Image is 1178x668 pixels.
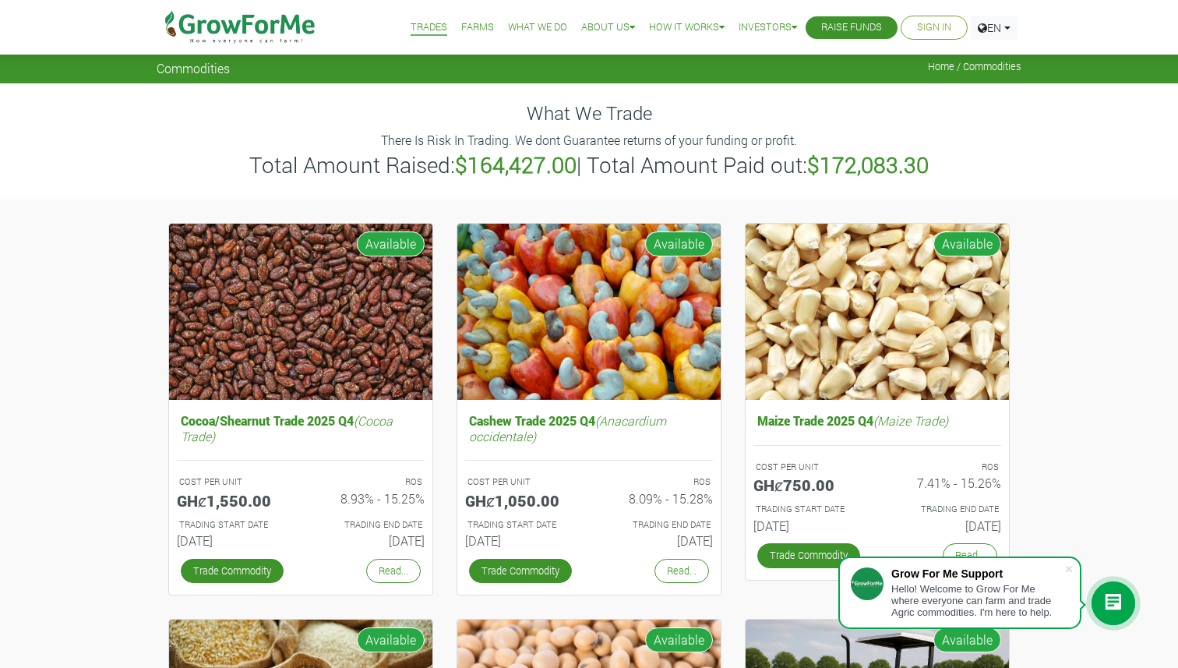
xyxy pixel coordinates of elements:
h6: [DATE] [753,518,866,533]
a: Trade Commodity [469,559,572,583]
h5: Cashew Trade 2025 Q4 [465,409,713,447]
a: Farms [461,19,494,36]
img: growforme image [457,224,721,401]
a: Investors [739,19,797,36]
p: COST PER UNIT [756,461,863,474]
a: Trade Commodity [181,559,284,583]
span: Available [645,627,713,652]
p: Estimated Trading Start Date [467,518,575,532]
a: Sign In [917,19,951,36]
h5: GHȼ1,050.00 [465,491,577,510]
img: growforme image [746,224,1009,401]
span: Available [645,232,713,256]
p: ROS [315,475,422,489]
a: What We Do [508,19,567,36]
p: COST PER UNIT [179,475,287,489]
h3: Total Amount Raised: | Total Amount Paid out: [159,152,1019,178]
span: Commodities [157,61,230,76]
p: Estimated Trading Start Date [756,503,863,516]
span: Available [933,232,1001,256]
p: Estimated Trading End Date [603,518,711,532]
p: COST PER UNIT [467,475,575,489]
p: ROS [603,475,711,489]
h6: 8.09% - 15.28% [601,491,713,506]
p: There Is Risk In Trading. We dont Guarantee returns of your funding or profit. [159,131,1019,150]
p: Estimated Trading End Date [315,518,422,532]
a: Trades [411,19,447,36]
p: ROS [891,461,999,474]
h6: [DATE] [889,518,1001,533]
a: Trade Commodity [757,543,860,567]
h6: 8.93% - 15.25% [312,491,425,506]
p: Estimated Trading End Date [891,503,999,516]
h5: GHȼ750.00 [753,475,866,494]
h5: Maize Trade 2025 Q4 [753,409,1001,432]
p: Estimated Trading Start Date [179,518,287,532]
a: Cashew Trade 2025 Q4(Anacardium occidentale) COST PER UNIT GHȼ1,050.00 ROS 8.09% - 15.28% TRADING... [465,409,713,554]
h5: GHȼ1,550.00 [177,491,289,510]
span: Available [357,232,425,256]
span: Home / Commodities [928,61,1021,72]
h6: 7.41% - 15.26% [889,475,1001,490]
h4: What We Trade [157,102,1021,125]
a: Read... [943,543,997,567]
a: About Us [581,19,635,36]
div: Grow For Me Support [891,567,1064,580]
h6: [DATE] [465,533,577,548]
a: Read... [366,559,421,583]
b: $164,427.00 [455,150,577,179]
b: $172,083.30 [807,150,929,179]
img: growforme image [169,224,432,401]
h6: [DATE] [601,533,713,548]
div: Hello! Welcome to Grow For Me where everyone can farm and trade Agric commodities. I'm here to help. [891,583,1064,618]
a: Read... [654,559,709,583]
a: How it Works [649,19,725,36]
span: Available [357,627,425,652]
h6: [DATE] [312,533,425,548]
a: EN [971,16,1018,40]
span: Available [933,627,1001,652]
a: Maize Trade 2025 Q4(Maize Trade) COST PER UNIT GHȼ750.00 ROS 7.41% - 15.26% TRADING START DATE [D... [753,409,1001,539]
a: Raise Funds [821,19,882,36]
h5: Cocoa/Shearnut Trade 2025 Q4 [177,409,425,447]
a: Cocoa/Shearnut Trade 2025 Q4(Cocoa Trade) COST PER UNIT GHȼ1,550.00 ROS 8.93% - 15.25% TRADING ST... [177,409,425,554]
i: (Maize Trade) [873,412,948,429]
h6: [DATE] [177,533,289,548]
i: (Cocoa Trade) [181,412,393,444]
i: (Anacardium occidentale) [469,412,666,444]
